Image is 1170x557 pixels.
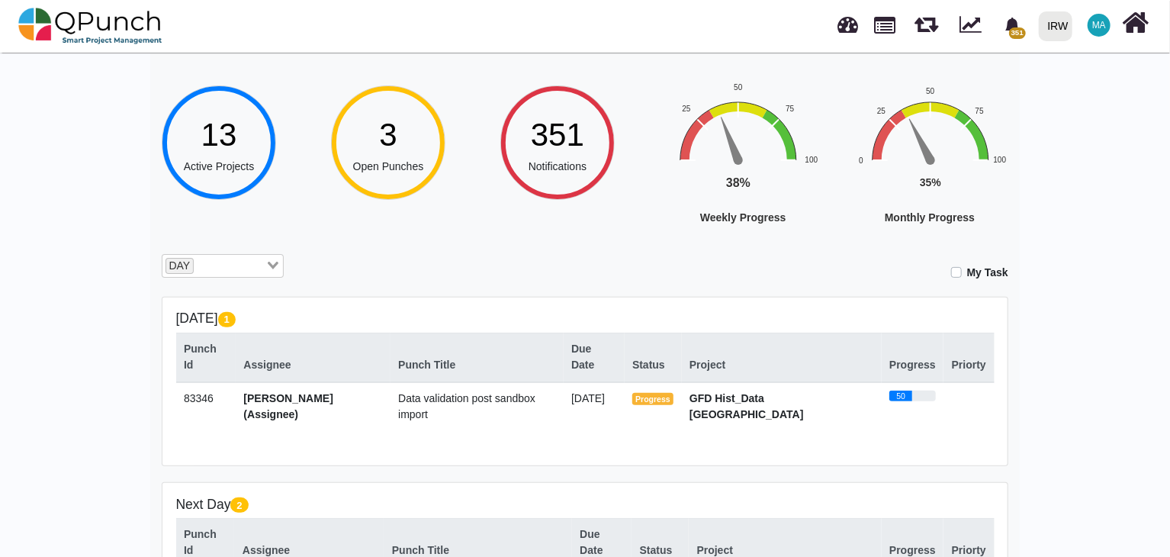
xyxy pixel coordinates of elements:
div: Status [632,357,673,373]
span: 83346 [184,392,214,404]
span: 351 [1009,27,1025,39]
div: 50 [889,391,912,401]
path: 38 %. Speed. [717,115,743,162]
text: 25 [683,104,692,112]
div: IRW [1048,13,1069,40]
span: Releases [914,8,938,33]
text: 50 [926,86,935,95]
path: 35 %. Speed. [905,117,934,163]
span: Active Projects [184,160,255,172]
span: Dashboard [838,9,859,32]
text: 75 [976,107,985,115]
a: IRW [1032,1,1078,51]
div: Monthly Progress. Highcharts interactive chart. [839,80,1075,269]
svg: Interactive chart [839,80,1075,269]
text: Weekly Progress [700,211,786,224]
text: 50 [734,82,743,91]
text: 38% [726,176,751,189]
text: 35% [920,176,942,188]
span: [PERSON_NAME](Assignee) [243,392,333,420]
text: 100 [994,156,1007,164]
h5: Next Day [176,497,995,513]
span: 1 [218,312,236,327]
text: 75 [786,104,795,112]
label: My Task [967,265,1008,281]
a: bell fill351 [995,1,1033,49]
span: Notifications [529,160,587,172]
svg: Interactive chart [670,80,906,269]
div: Progress [889,357,936,373]
td: [DATE] [564,382,625,431]
span: 3 [379,117,397,153]
span: Mahmood Ashraf [1088,14,1111,37]
div: Due Date [571,341,616,373]
h5: [DATE] [176,311,995,327]
div: Priorty [952,357,986,373]
div: Notification [999,11,1026,39]
input: Search for option [195,258,264,275]
text: Monthly Progress [885,211,975,224]
span: 351 [531,117,584,153]
span: Data validation post sandbox import [398,392,535,420]
div: Dynamic Report [952,1,995,51]
span: Projects [875,10,896,34]
div: Punch Id [184,341,227,373]
a: MA [1078,1,1120,50]
div: Project [689,357,873,373]
div: Search for option [162,254,284,278]
img: qpunch-sp.fa6292f.png [18,3,162,49]
span: 2 [230,497,248,513]
span: Open Punches [353,160,424,172]
text: 100 [805,156,818,164]
svg: bell fill [1004,18,1021,34]
strong: GFD Hist_Data [GEOGRAPHIC_DATA] [689,392,804,420]
div: Weekly Progress. Highcharts interactive chart. [670,80,906,269]
span: MA [1092,21,1106,30]
span: DAY [166,258,194,275]
div: Punch Title [398,357,555,373]
div: Assignee [243,357,382,373]
span: Progress [632,393,673,405]
text: 25 [877,107,886,115]
text: 0 [859,156,863,164]
i: Home [1123,8,1149,37]
span: 13 [201,117,237,153]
